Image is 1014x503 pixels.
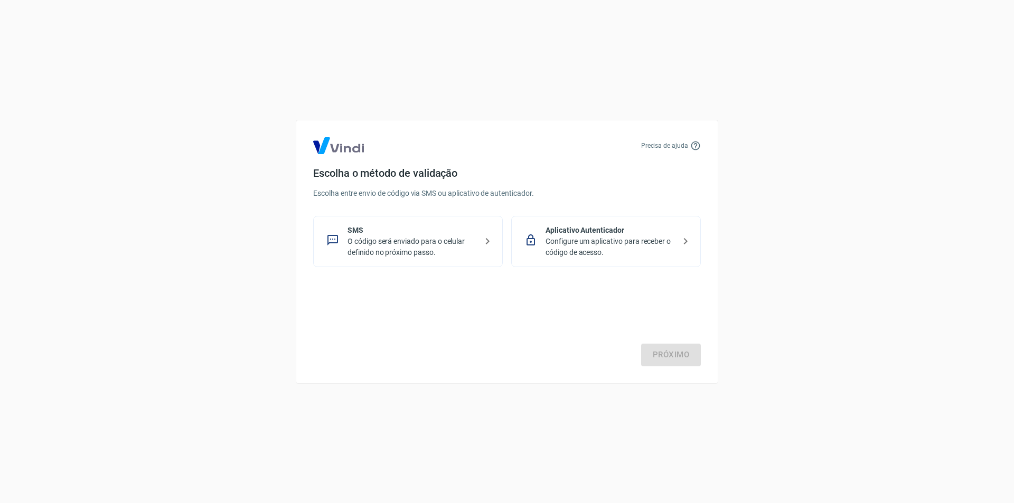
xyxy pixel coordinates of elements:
p: Precisa de ajuda [641,141,688,150]
p: O código será enviado para o celular definido no próximo passo. [348,236,477,258]
p: Escolha entre envio de código via SMS ou aplicativo de autenticador. [313,188,701,199]
p: Aplicativo Autenticador [546,225,675,236]
div: Aplicativo AutenticadorConfigure um aplicativo para receber o código de acesso. [511,216,701,267]
p: Configure um aplicativo para receber o código de acesso. [546,236,675,258]
img: Logo Vind [313,137,364,154]
h4: Escolha o método de validação [313,167,701,179]
div: SMSO código será enviado para o celular definido no próximo passo. [313,216,503,267]
p: SMS [348,225,477,236]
